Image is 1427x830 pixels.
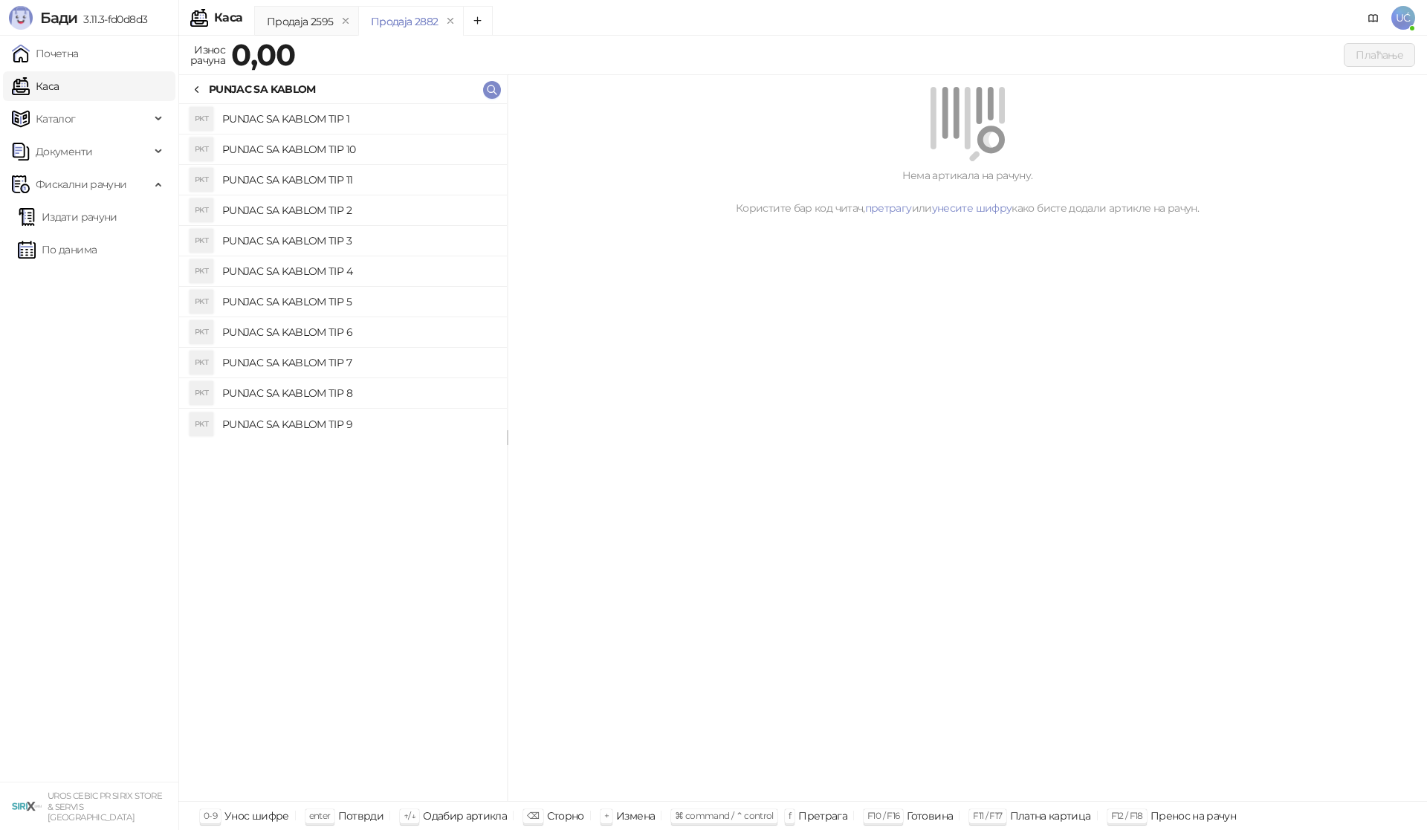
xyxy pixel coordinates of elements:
[371,13,438,30] div: Продаја 2882
[222,137,495,161] h4: PUNJAC SA KABLOM TIP 10
[1111,810,1143,821] span: F12 / F18
[309,810,331,821] span: enter
[222,290,495,314] h4: PUNJAC SA KABLOM TIP 5
[18,202,117,232] a: Издати рачуни
[190,381,213,405] div: PKT
[222,351,495,375] h4: PUNJAC SA KABLOM TIP 7
[404,810,415,821] span: ↑/↓
[77,13,147,26] span: 3.11.3-fd0d8d3
[1010,806,1091,826] div: Платна картица
[12,39,79,68] a: Почетна
[190,412,213,436] div: PKT
[867,810,899,821] span: F10 / F16
[190,229,213,253] div: PKT
[36,104,76,134] span: Каталог
[190,290,213,314] div: PKT
[187,40,228,70] div: Износ рачуна
[40,9,77,27] span: Бади
[190,107,213,131] div: PKT
[932,201,1012,215] a: унесите шифру
[336,15,355,27] button: remove
[190,259,213,283] div: PKT
[423,806,507,826] div: Одабир артикла
[179,104,507,801] div: grid
[36,169,126,199] span: Фискални рачуни
[222,412,495,436] h4: PUNJAC SA KABLOM TIP 9
[789,810,791,821] span: f
[441,15,460,27] button: remove
[12,71,59,101] a: Каса
[525,167,1409,216] div: Нема артикала на рачуну. Користите бар код читач, или како бисте додали артикле на рачун.
[12,791,42,821] img: 64x64-companyLogo-cb9a1907-c9b0-4601-bb5e-5084e694c383.png
[616,806,655,826] div: Измена
[338,806,384,826] div: Потврди
[973,810,1002,821] span: F11 / F17
[18,235,97,265] a: По данима
[547,806,584,826] div: Сторно
[222,229,495,253] h4: PUNJAC SA KABLOM TIP 3
[222,168,495,192] h4: PUNJAC SA KABLOM TIP 11
[1391,6,1415,30] span: UĆ
[798,806,847,826] div: Претрага
[222,198,495,222] h4: PUNJAC SA KABLOM TIP 2
[214,12,242,24] div: Каса
[36,137,92,166] span: Документи
[209,81,316,97] div: PUNJAC SA KABLOM
[222,320,495,344] h4: PUNJAC SA KABLOM TIP 6
[865,201,912,215] a: претрагу
[1151,806,1236,826] div: Пренос на рачун
[907,806,953,826] div: Готовина
[190,320,213,344] div: PKT
[231,36,295,73] strong: 0,00
[222,259,495,283] h4: PUNJAC SA KABLOM TIP 4
[190,351,213,375] div: PKT
[190,168,213,192] div: PKT
[675,810,774,821] span: ⌘ command / ⌃ control
[604,810,609,821] span: +
[267,13,333,30] div: Продаја 2595
[48,791,162,823] small: UROS CEBIC PR SIRIX STORE & SERVIS [GEOGRAPHIC_DATA]
[222,107,495,131] h4: PUNJAC SA KABLOM TIP 1
[190,137,213,161] div: PKT
[1362,6,1385,30] a: Документација
[527,810,539,821] span: ⌫
[224,806,289,826] div: Унос шифре
[1344,43,1415,67] button: Плаћање
[190,198,213,222] div: PKT
[222,381,495,405] h4: PUNJAC SA KABLOM TIP 8
[463,6,493,36] button: Add tab
[204,810,217,821] span: 0-9
[9,6,33,30] img: Logo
